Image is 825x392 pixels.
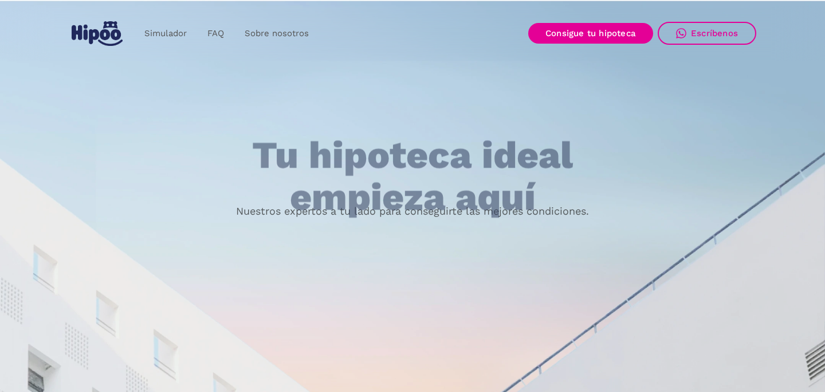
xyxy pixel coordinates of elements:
a: FAQ [197,22,234,45]
h1: Tu hipoteca ideal empieza aquí [195,135,630,218]
a: Consigue tu hipoteca [528,23,653,44]
a: Simulador [134,22,197,45]
a: Sobre nosotros [234,22,319,45]
a: home [69,17,125,51]
a: Escríbenos [658,22,756,45]
div: Escríbenos [691,28,738,38]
